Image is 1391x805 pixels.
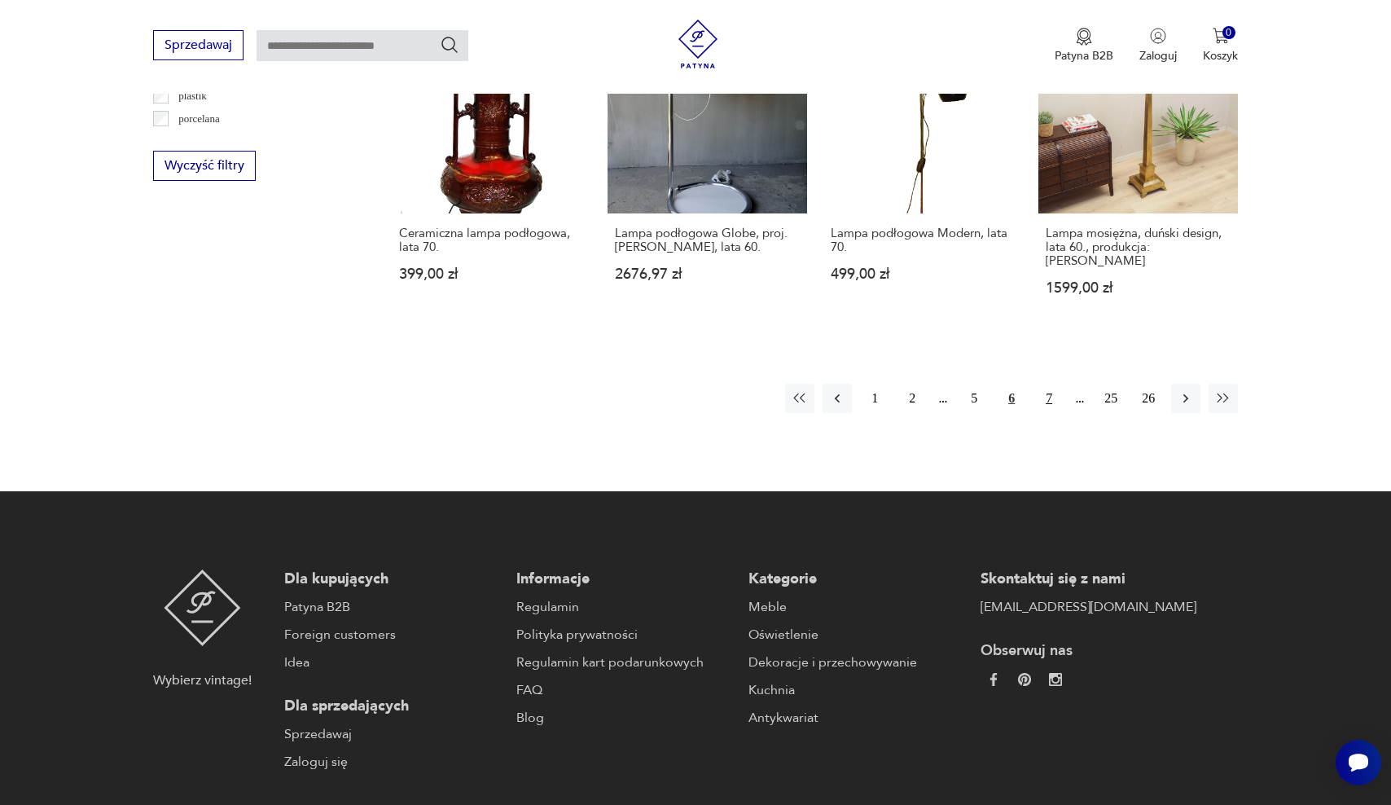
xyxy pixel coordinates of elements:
img: Patyna - sklep z meblami i dekoracjami vintage [674,20,722,68]
img: 37d27d81a828e637adc9f9cb2e3d3a8a.webp [1018,673,1031,686]
p: Dla kupujących [284,570,500,589]
button: 5 [959,384,989,413]
p: Informacje [516,570,732,589]
p: Obserwuj nas [981,641,1196,661]
button: Zaloguj [1139,28,1177,64]
p: Skontaktuj się z nami [981,570,1196,589]
a: Sprzedawaj [153,41,244,52]
h3: Lampa mosiężna, duński design, lata 60., produkcja: [PERSON_NAME] [1046,227,1231,268]
button: 2 [897,384,927,413]
div: 0 [1222,26,1236,40]
p: Dla sprzedających [284,697,500,716]
a: FAQ [516,680,732,700]
a: Lampa podłogowa Modern, lata 70.Lampa podłogowa Modern, lata 70.499,00 zł [823,14,1023,327]
img: c2fd9cf7f39615d9d6839a72ae8e59e5.webp [1049,673,1062,686]
button: 26 [1134,384,1163,413]
a: Lampa mosiężna, duński design, lata 60., produkcja: DaniaLampa mosiężna, duński design, lata 60.,... [1038,14,1238,327]
p: porcelana [178,110,220,128]
p: plastik [178,87,207,105]
img: Ikona medalu [1076,28,1092,46]
a: [EMAIL_ADDRESS][DOMAIN_NAME] [981,597,1196,617]
a: Idea [284,653,500,672]
a: Regulamin [516,597,732,617]
p: 399,00 zł [399,267,584,281]
button: 25 [1096,384,1126,413]
h3: Lampa podłogowa Modern, lata 70. [831,227,1016,254]
a: Antykwariat [748,708,964,728]
p: 2676,97 zł [615,267,800,281]
img: da9060093f698e4c3cedc1453eec5031.webp [987,673,1000,686]
a: Lampa podłogowa Globe, proj. Aldo Van den Nieuwelaara, lata 60.Lampa podłogowa Globe, proj. [PERS... [608,14,807,327]
p: porcelit [178,133,211,151]
button: Szukaj [440,35,459,55]
a: Oświetlenie [748,625,964,644]
p: Zaloguj [1139,48,1177,64]
button: Patyna B2B [1055,28,1113,64]
button: 6 [997,384,1026,413]
a: Polityka prywatności [516,625,732,644]
a: Ikona medaluPatyna B2B [1055,28,1113,64]
a: Meble [748,597,964,617]
a: Regulamin kart podarunkowych [516,653,732,672]
img: Ikona koszyka [1213,28,1229,44]
h3: Lampa podłogowa Globe, proj. [PERSON_NAME], lata 60. [615,227,800,254]
button: Wyczyść filtry [153,151,256,181]
button: 7 [1034,384,1064,413]
a: Patyna B2B [284,597,500,617]
button: Sprzedawaj [153,30,244,60]
iframe: Smartsupp widget button [1336,740,1381,785]
p: Patyna B2B [1055,48,1113,64]
img: Ikonka użytkownika [1150,28,1166,44]
p: Koszyk [1203,48,1238,64]
p: 1599,00 zł [1046,281,1231,295]
a: Dekoracje i przechowywanie [748,653,964,672]
a: Kuchnia [748,680,964,700]
a: Ceramiczna lampa podłogowa, lata 70.Ceramiczna lampa podłogowa, lata 70.399,00 zł [392,14,591,327]
a: Sprzedawaj [284,724,500,744]
img: Patyna - sklep z meblami i dekoracjami vintage [164,570,241,646]
h3: Ceramiczna lampa podłogowa, lata 70. [399,227,584,254]
a: Zaloguj się [284,752,500,772]
p: 499,00 zł [831,267,1016,281]
p: Wybierz vintage! [153,671,252,690]
a: Foreign customers [284,625,500,644]
button: 1 [860,384,889,413]
a: Blog [516,708,732,728]
button: 0Koszyk [1203,28,1238,64]
p: Kategorie [748,570,964,589]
